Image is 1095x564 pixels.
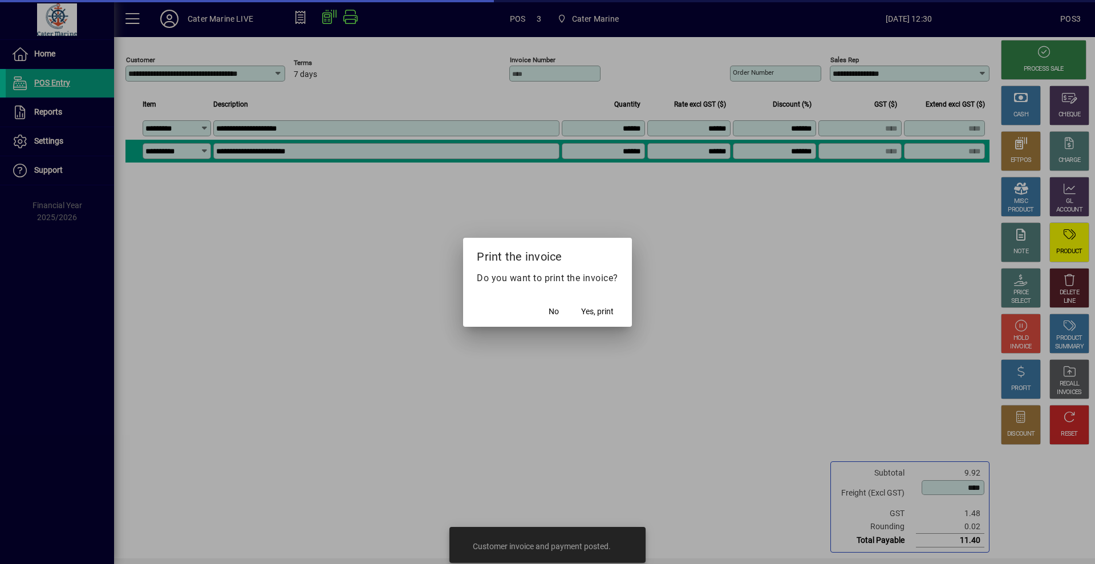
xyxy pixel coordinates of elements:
p: Do you want to print the invoice? [477,271,618,285]
span: Yes, print [581,306,614,318]
span: No [549,306,559,318]
button: No [536,302,572,322]
h2: Print the invoice [463,238,632,271]
button: Yes, print [577,302,618,322]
